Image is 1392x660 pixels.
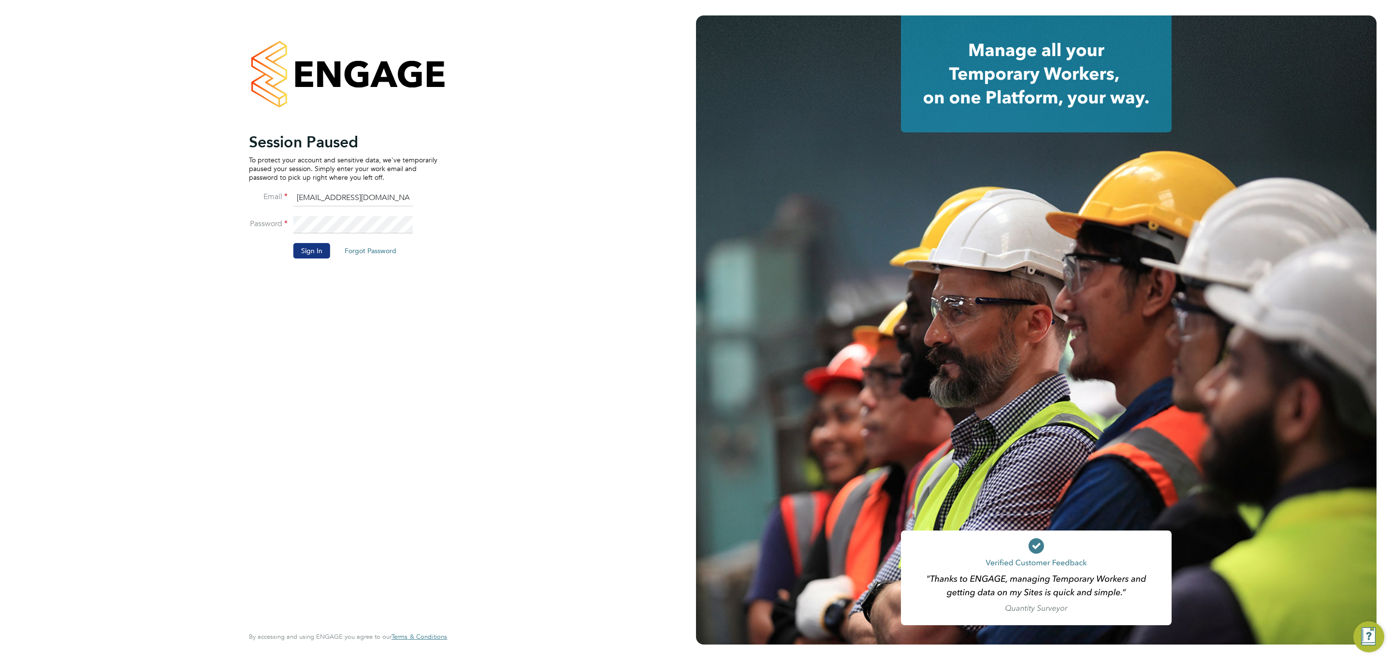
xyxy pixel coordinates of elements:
p: To protect your account and sensitive data, we've temporarily paused your session. Simply enter y... [249,156,437,182]
label: Password [249,219,288,229]
label: Email [249,192,288,202]
input: Enter your work email... [293,189,413,207]
span: By accessing and using ENGAGE you agree to our [249,632,447,641]
button: Forgot Password [337,243,404,258]
h2: Session Paused [249,132,437,152]
button: Sign In [293,243,330,258]
a: Terms & Conditions [391,633,447,641]
button: Engage Resource Center [1353,621,1384,652]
